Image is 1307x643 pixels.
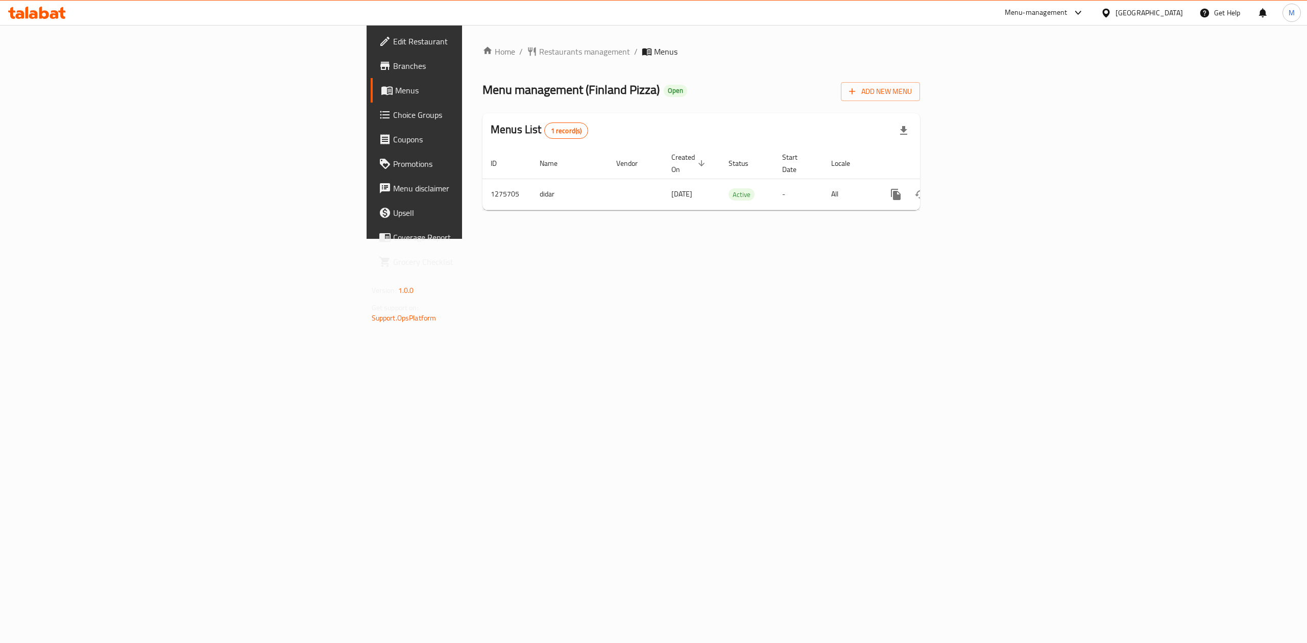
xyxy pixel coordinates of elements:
[654,45,677,58] span: Menus
[671,187,692,201] span: [DATE]
[545,126,588,136] span: 1 record(s)
[1005,7,1068,19] div: Menu-management
[841,82,920,101] button: Add New Menu
[884,182,908,207] button: more
[729,157,762,169] span: Status
[482,45,920,58] nav: breadcrumb
[482,148,990,210] table: enhanced table
[1289,7,1295,18] span: M
[729,189,755,201] span: Active
[823,179,876,210] td: All
[371,176,585,201] a: Menu disclaimer
[634,45,638,58] li: /
[876,148,990,179] th: Actions
[774,179,823,210] td: -
[371,201,585,225] a: Upsell
[398,284,414,297] span: 1.0.0
[393,231,577,243] span: Coverage Report
[372,311,437,325] a: Support.OpsPlatform
[540,157,571,169] span: Name
[664,85,687,97] div: Open
[491,157,510,169] span: ID
[393,207,577,219] span: Upsell
[782,151,811,176] span: Start Date
[393,133,577,145] span: Coupons
[371,103,585,127] a: Choice Groups
[371,29,585,54] a: Edit Restaurant
[371,250,585,274] a: Grocery Checklist
[616,157,651,169] span: Vendor
[891,118,916,143] div: Export file
[393,60,577,72] span: Branches
[393,35,577,47] span: Edit Restaurant
[1116,7,1183,18] div: [GEOGRAPHIC_DATA]
[664,86,687,95] span: Open
[849,85,912,98] span: Add New Menu
[393,158,577,170] span: Promotions
[831,157,863,169] span: Locale
[371,127,585,152] a: Coupons
[371,152,585,176] a: Promotions
[393,256,577,268] span: Grocery Checklist
[544,122,589,139] div: Total records count
[371,225,585,250] a: Coverage Report
[729,188,755,201] div: Active
[372,301,419,314] span: Get support on:
[371,54,585,78] a: Branches
[671,151,708,176] span: Created On
[908,182,933,207] button: Change Status
[393,109,577,121] span: Choice Groups
[491,122,588,139] h2: Menus List
[393,182,577,194] span: Menu disclaimer
[372,284,397,297] span: Version:
[395,84,577,96] span: Menus
[371,78,585,103] a: Menus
